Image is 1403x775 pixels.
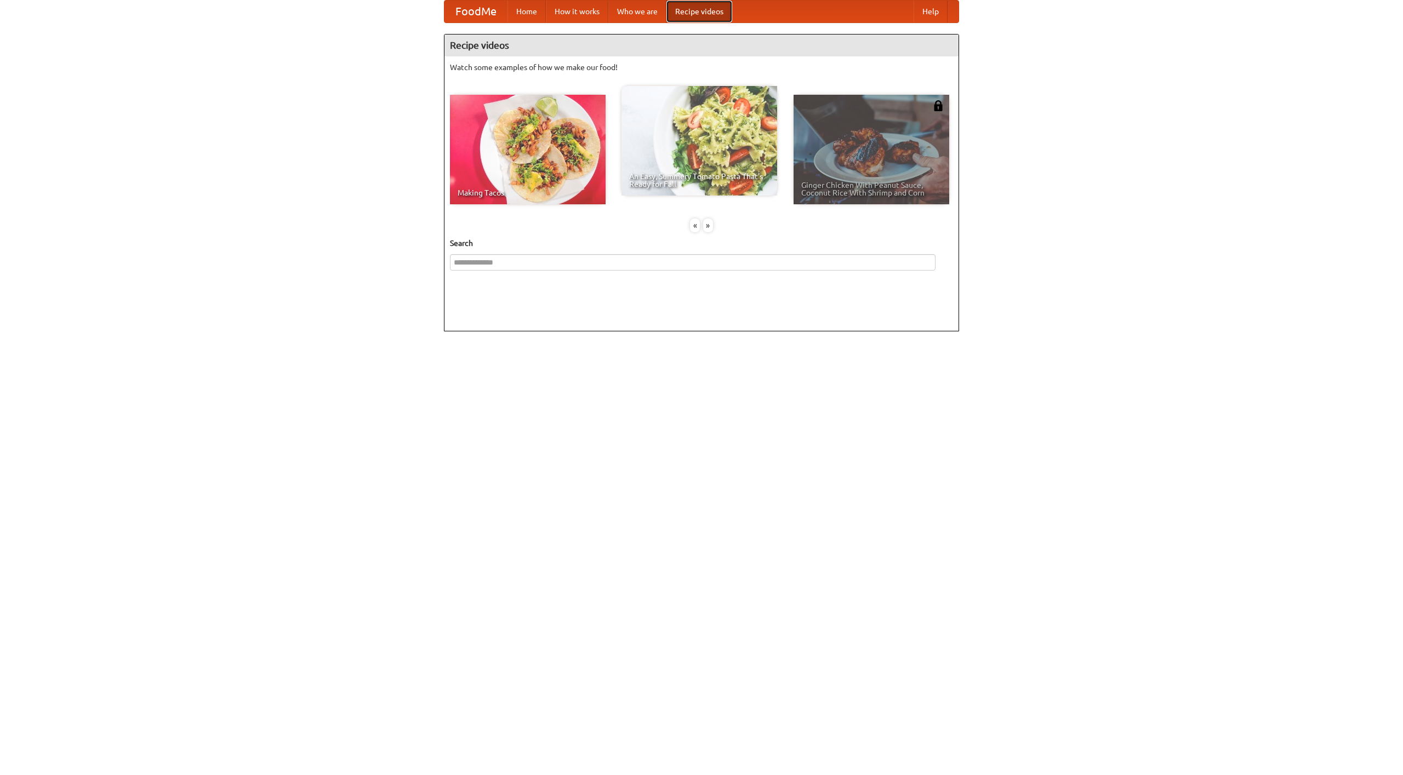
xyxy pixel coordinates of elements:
span: Making Tacos [458,189,598,197]
a: How it works [546,1,608,22]
h5: Search [450,238,953,249]
a: Home [507,1,546,22]
a: Recipe videos [666,1,732,22]
div: » [703,219,713,232]
a: Help [914,1,948,22]
a: Who we are [608,1,666,22]
a: Making Tacos [450,95,606,204]
div: « [690,219,700,232]
p: Watch some examples of how we make our food! [450,62,953,73]
h4: Recipe videos [444,35,959,56]
img: 483408.png [933,100,944,111]
span: An Easy, Summery Tomato Pasta That's Ready for Fall [629,173,769,188]
a: An Easy, Summery Tomato Pasta That's Ready for Fall [621,86,777,196]
a: FoodMe [444,1,507,22]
